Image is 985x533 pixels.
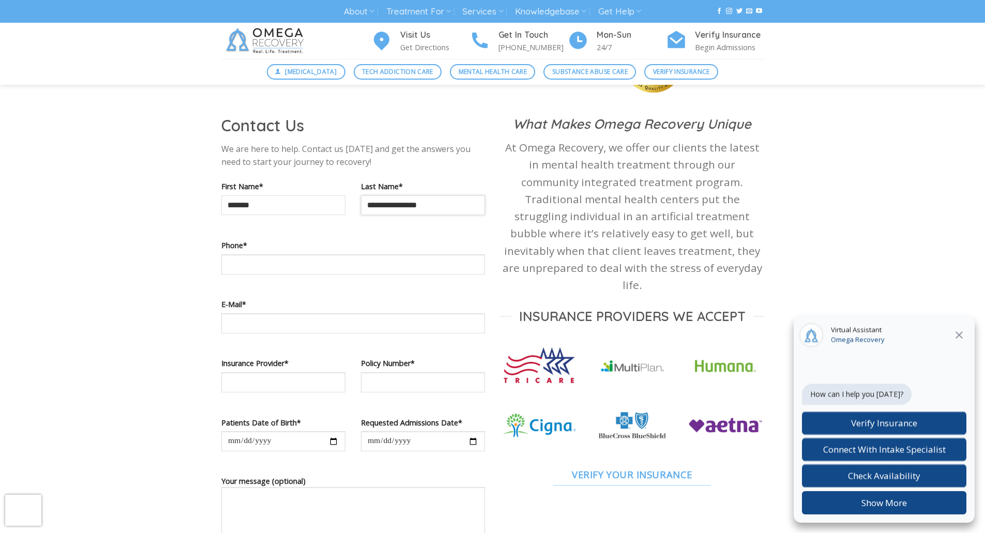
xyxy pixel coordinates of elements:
a: Tech Addiction Care [354,64,442,80]
span: [MEDICAL_DATA] [285,67,337,77]
a: Get In Touch [PHONE_NUMBER] [469,28,568,54]
a: Verify Insurance Begin Admissions [666,28,764,54]
p: We are here to help. Contact us [DATE] and get the answers you need to start your journey to reco... [221,143,485,169]
span: Verify Insurance [653,67,710,77]
a: Verify Your Insurance [501,463,764,486]
span: Tech Addiction Care [362,67,433,77]
h4: Visit Us [400,28,469,42]
label: First Name* [221,180,345,192]
a: Verify Insurance [644,64,718,80]
img: Omega Recovery [221,23,312,59]
span: Verify Your Insurance [572,467,692,482]
label: Insurance Provider* [221,357,345,369]
a: Follow on Instagram [726,8,732,15]
a: Get Help [598,2,641,21]
p: Get Directions [400,41,469,53]
label: Last Name* [361,180,485,192]
a: Follow on Facebook [716,8,722,15]
label: Patients Date of Birth* [221,417,345,429]
a: Visit Us Get Directions [371,28,469,54]
h4: Mon-Sun [597,28,666,42]
span: Substance Abuse Care [552,67,628,77]
p: At Omega Recovery, we offer our clients the latest in mental health treatment through our communi... [501,139,764,294]
label: Policy Number* [361,357,485,369]
h4: Get In Touch [498,28,568,42]
label: Phone* [221,239,485,251]
label: E-Mail* [221,298,485,310]
p: 24/7 [597,41,666,53]
a: Follow on Twitter [736,8,742,15]
a: [MEDICAL_DATA] [267,64,345,80]
a: Mental Health Care [450,64,535,80]
span: Contact Us [221,115,304,135]
label: Requested Admissions Date* [361,417,485,429]
p: Begin Admissions [695,41,764,53]
a: Treatment For [386,2,451,21]
a: Knowledgebase [515,2,586,21]
a: Follow on YouTube [756,8,762,15]
a: Substance Abuse Care [543,64,636,80]
span: Mental Health Care [459,67,527,77]
a: Send us an email [746,8,752,15]
p: [PHONE_NUMBER] [498,41,568,53]
strong: What Makes Omega Recovery Unique [513,115,751,132]
h4: Verify Insurance [695,28,764,42]
span: Insurance Providers we Accept [519,308,746,325]
a: About [344,2,374,21]
a: Services [462,2,503,21]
